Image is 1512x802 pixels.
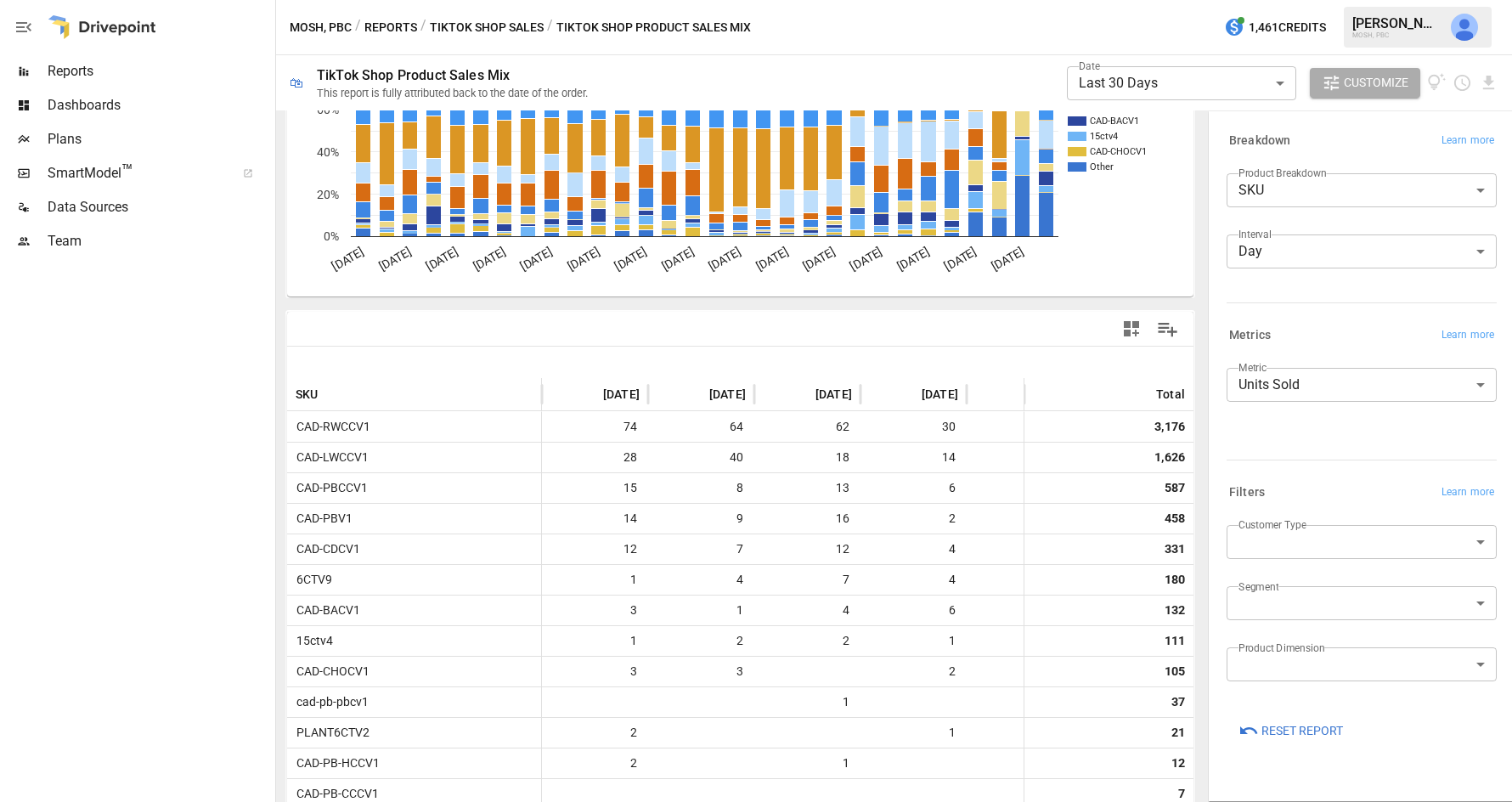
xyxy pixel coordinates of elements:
div: 587 [1165,473,1185,503]
button: Sort [790,382,814,406]
button: Sort [684,382,708,406]
span: 7 [975,473,1064,503]
span: 3 [550,596,640,625]
div: 105 [1165,657,1185,686]
text: 20% [317,188,339,201]
span: Reset Report [1261,720,1343,742]
span: Learn more [1441,484,1494,501]
span: 15 [550,473,640,503]
span: 2 [763,626,852,656]
div: This report is fully attributed back to the date of the order. [317,87,588,99]
span: CAD-RWCCV1 [290,412,370,442]
button: Customize [1310,68,1420,99]
div: [PERSON_NAME] [1352,15,1441,31]
text: [DATE] [612,244,650,273]
span: 3 [657,657,746,686]
span: 1 [550,626,640,656]
button: TikTok Shop Sales [430,17,544,38]
span: 28 [550,443,640,472]
label: Interval [1238,227,1272,241]
span: 1 [869,718,958,748]
span: 3 [975,596,1064,625]
span: [DATE] [603,386,640,403]
text: 40% [317,145,339,159]
button: MOSH, PBC [290,17,352,38]
text: CAD-BACV1 [1090,116,1139,127]
button: Sort [578,382,601,406]
label: Segment [1238,579,1278,594]
button: Sort [896,382,920,406]
div: / [547,17,553,38]
label: Customer Type [1238,517,1306,532]
label: Metric [1238,360,1267,375]
span: 14 [869,443,958,472]
div: 🛍 [290,75,303,91]
button: Schedule report [1453,73,1472,93]
span: 6 [869,596,958,625]
span: 1 [763,748,852,778]
span: 4 [869,534,958,564]
div: 132 [1165,596,1185,625]
span: 1 [763,687,852,717]
span: Team [48,231,272,251]
div: 21 [1171,718,1185,748]
text: 0% [324,229,339,243]
text: [DATE] [848,244,885,273]
label: Product Dimension [1238,641,1324,655]
div: 331 [1165,534,1185,564]
button: Reports [364,17,417,38]
div: 3,176 [1154,412,1185,442]
text: [DATE] [565,244,602,273]
button: Sort [320,382,344,406]
span: 1 [657,596,746,625]
div: 12 [1171,748,1185,778]
span: 18 [763,443,852,472]
span: 54 [975,412,1064,442]
div: Day [1227,234,1497,268]
text: [DATE] [659,244,697,273]
text: 15ctv4 [1090,131,1118,142]
span: 6 [869,473,958,503]
span: 2 [550,748,640,778]
label: Product Breakdown [1238,166,1327,180]
span: 1 [975,718,1064,748]
span: 3 [550,657,640,686]
div: SKU [1227,173,1497,207]
text: 6CTV9 [1090,100,1118,111]
span: CAD-BACV1 [290,596,360,625]
span: Learn more [1441,327,1494,344]
div: Units Sold [1227,368,1497,402]
text: [DATE] [376,244,414,273]
text: [DATE] [707,244,744,273]
button: Download report [1479,73,1498,93]
span: 6CTV9 [290,565,332,595]
span: 3 [975,534,1064,564]
span: SKU [296,386,319,403]
div: / [355,17,361,38]
span: Data Sources [48,197,272,217]
text: [DATE] [800,244,838,273]
span: CAD-PBV1 [290,504,353,534]
span: 4 [763,596,852,625]
span: 1 [975,565,1064,595]
span: SmartModel [48,163,224,184]
text: CAD-CHOCV1 [1090,146,1147,157]
img: Jeff Gamsey [1451,14,1478,41]
span: CAD-PB-HCCV1 [290,748,380,778]
span: CAD-CHOCV1 [290,657,370,686]
div: 180 [1165,565,1185,595]
div: 458 [1165,504,1185,534]
span: 30 [869,412,958,442]
text: [DATE] [989,244,1026,273]
span: Customize [1344,72,1408,93]
span: [DATE] [815,386,852,403]
span: 12 [975,504,1064,534]
span: 2 [657,626,746,656]
span: 12 [550,534,640,564]
span: 64 [657,412,746,442]
span: 9 [657,504,746,534]
text: [DATE] [753,244,791,273]
div: 37 [1171,687,1185,717]
button: Sort [1002,382,1026,406]
span: Last 30 Days [1079,75,1158,91]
